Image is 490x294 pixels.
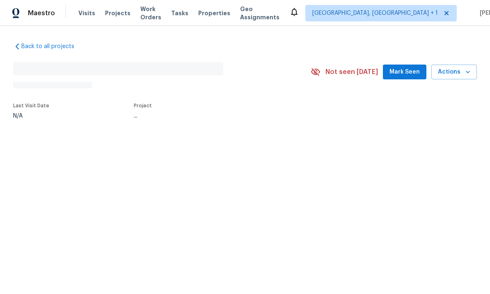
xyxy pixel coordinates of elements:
span: Mark Seen [389,67,420,77]
span: Tasks [171,10,188,16]
span: Work Orders [140,5,161,21]
span: Not seen [DATE] [325,68,378,76]
span: Geo Assignments [240,5,279,21]
button: Mark Seen [383,65,426,80]
span: Projects [105,9,131,17]
div: ... [134,113,291,119]
span: Maestro [28,9,55,17]
span: [GEOGRAPHIC_DATA], [GEOGRAPHIC_DATA] + 1 [312,9,438,17]
div: N/A [13,113,49,119]
span: Project [134,103,152,108]
span: Last Visit Date [13,103,49,108]
span: Properties [198,9,230,17]
button: Actions [431,65,477,80]
span: Actions [438,67,470,77]
span: Visits [78,9,95,17]
a: Back to all projects [13,42,92,51]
